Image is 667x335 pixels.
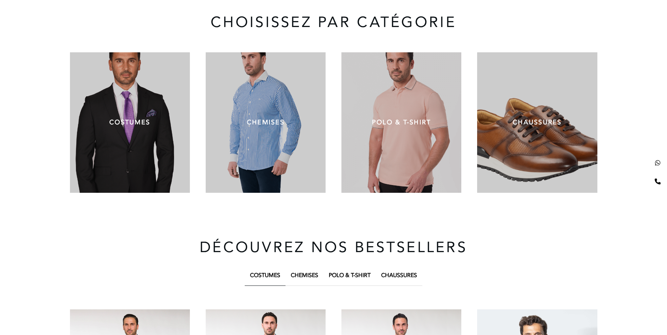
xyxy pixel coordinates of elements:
div: POLO & T-SHIRT [329,271,371,280]
div: Chemises [291,271,318,280]
div: CHAUSSURES [381,271,417,280]
p: CHAUSSURES [488,118,586,127]
h2: Choisissez Par Catégorie [144,15,524,33]
div: COSTUMES [250,271,280,280]
a: Whatsapp [648,154,667,172]
span: Call Us [648,185,667,190]
span: Whatsapp [648,167,667,172]
h2: Découvrez Nos Bestsellers [70,240,597,258]
a: Call Us [648,172,667,191]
